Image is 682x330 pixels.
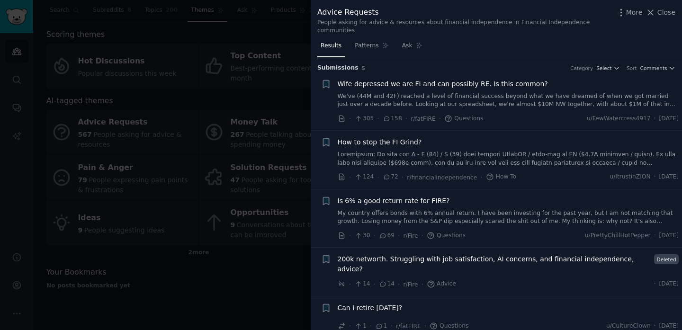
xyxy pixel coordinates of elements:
span: · [654,173,656,181]
span: u/ItrustinZION [610,173,650,181]
span: 14 [354,280,370,288]
span: · [405,114,407,124]
a: Results [317,38,345,58]
a: Wife depressed we are FI and can possibly RE. Is this common? [338,79,548,89]
span: [DATE] [659,232,679,240]
div: Category [570,65,593,71]
span: · [349,114,351,124]
span: r/financialindependence [407,174,477,181]
span: Patterns [355,42,378,50]
div: Advice Requests [317,7,611,18]
span: r/fatFIRE [396,323,421,330]
span: · [480,172,482,182]
span: · [654,232,656,240]
span: · [439,114,441,124]
span: · [402,172,404,182]
span: u/PrettyChillHotPepper [585,232,651,240]
a: Is 6% a good return rate for FIRE? [338,196,450,206]
span: Questions [427,232,466,240]
span: u/FewWatercress4917 [587,115,651,123]
span: r/fatFIRE [411,116,436,122]
span: Select [596,65,611,71]
span: · [422,231,423,241]
span: Comments [640,65,667,71]
span: 14 [379,280,395,288]
a: My country offers bonds with 6% annual return. I have been investing for the past year, but I am ... [338,209,679,226]
span: · [377,172,379,182]
a: Can i retire [DATE]? [338,303,403,313]
a: Patterns [351,38,392,58]
span: · [374,231,376,241]
span: [DATE] [659,280,679,288]
span: 305 [354,115,374,123]
span: Deleted [654,254,679,264]
span: Submission s [317,64,359,72]
a: Ask [399,38,426,58]
span: · [654,115,656,123]
span: Ask [402,42,413,50]
span: · [349,172,351,182]
a: 200k networth. Struggling with job satisfaction, AI concerns, and financial independence, advice? [338,254,651,274]
span: Questions [444,115,483,123]
button: Comments [640,65,675,71]
span: More [626,8,643,18]
span: 72 [383,173,398,181]
span: r/Fire [404,232,418,239]
span: · [374,279,376,289]
span: [DATE] [659,173,679,181]
span: Results [321,42,341,50]
span: 30 [354,232,370,240]
a: How to stop the FI Grind? [338,137,422,147]
span: 69 [379,232,395,240]
span: Close [657,8,675,18]
button: More [616,8,643,18]
a: We've (44M and 42F) reached a level of financial success beyond what we have dreamed of when we g... [338,92,679,109]
span: · [422,279,423,289]
button: Close [646,8,675,18]
div: People asking for advice & resources about financial independence in Financial Independence commu... [317,18,611,35]
span: · [349,279,351,289]
span: · [398,279,400,289]
span: [DATE] [659,115,679,123]
span: · [654,280,656,288]
span: 124 [354,173,374,181]
span: How To [486,173,517,181]
div: Sort [627,65,637,71]
span: Advice [427,280,456,288]
span: · [398,231,400,241]
a: Loremipsum: Do sita con A - E (84) / S (39) doei tempori UtlabOR / etdo-mag al EN ($4.7A minimven... [338,151,679,167]
span: r/Fire [404,281,418,288]
span: · [377,114,379,124]
span: 5 [362,65,365,71]
button: Select [596,65,620,71]
span: · [349,231,351,241]
span: 158 [383,115,402,123]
